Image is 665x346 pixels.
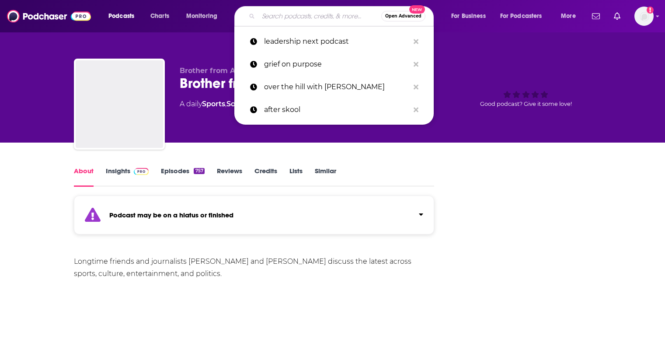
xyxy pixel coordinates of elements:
[555,9,587,23] button: open menu
[634,7,654,26] img: User Profile
[264,53,409,76] p: grief on purpose
[243,6,442,26] div: Search podcasts, credits, & more...
[150,10,169,22] span: Charts
[561,10,576,22] span: More
[225,100,226,108] span: ,
[480,101,572,107] span: Good podcast? Give it some love!
[588,9,603,24] a: Show notifications dropdown
[74,167,94,187] a: About
[7,8,91,24] img: Podchaser - Follow, Share and Rate Podcasts
[494,9,555,23] button: open menu
[186,10,217,22] span: Monitoring
[102,9,146,23] button: open menu
[108,10,134,22] span: Podcasts
[264,30,409,53] p: leadership next podcast
[202,100,225,108] a: Sports
[460,66,592,121] div: Good podcast? Give it some love!
[74,255,435,280] div: Longtime friends and journalists [PERSON_NAME] and [PERSON_NAME] discuss the latest across sports...
[254,167,277,187] a: Credits
[109,211,233,219] strong: Podcast may be on a hiatus or finished
[194,168,204,174] div: 757
[145,9,174,23] a: Charts
[647,7,654,14] svg: Add a profile image
[234,98,434,121] a: after skool
[234,53,434,76] a: grief on purpose
[381,11,425,21] button: Open AdvancedNew
[180,99,322,109] div: A daily podcast
[217,167,242,187] a: Reviews
[180,9,229,23] button: open menu
[610,9,624,24] a: Show notifications dropdown
[234,76,434,98] a: over the hill with [PERSON_NAME]
[74,201,435,234] section: Click to expand status details
[134,168,149,175] img: Podchaser Pro
[264,76,409,98] p: over the hill with selena hill
[385,14,421,18] span: Open Advanced
[634,7,654,26] span: Logged in as GregKubie
[106,167,149,187] a: InsightsPodchaser Pro
[161,167,204,187] a: Episodes757
[226,100,253,108] a: Society
[264,98,409,121] p: after skool
[315,167,336,187] a: Similar
[451,10,486,22] span: For Business
[634,7,654,26] button: Show profile menu
[500,10,542,22] span: For Podcasters
[289,167,303,187] a: Lists
[258,9,381,23] input: Search podcasts, credits, & more...
[409,5,425,14] span: New
[445,9,497,23] button: open menu
[180,66,260,75] span: Brother from Another
[234,30,434,53] a: leadership next podcast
